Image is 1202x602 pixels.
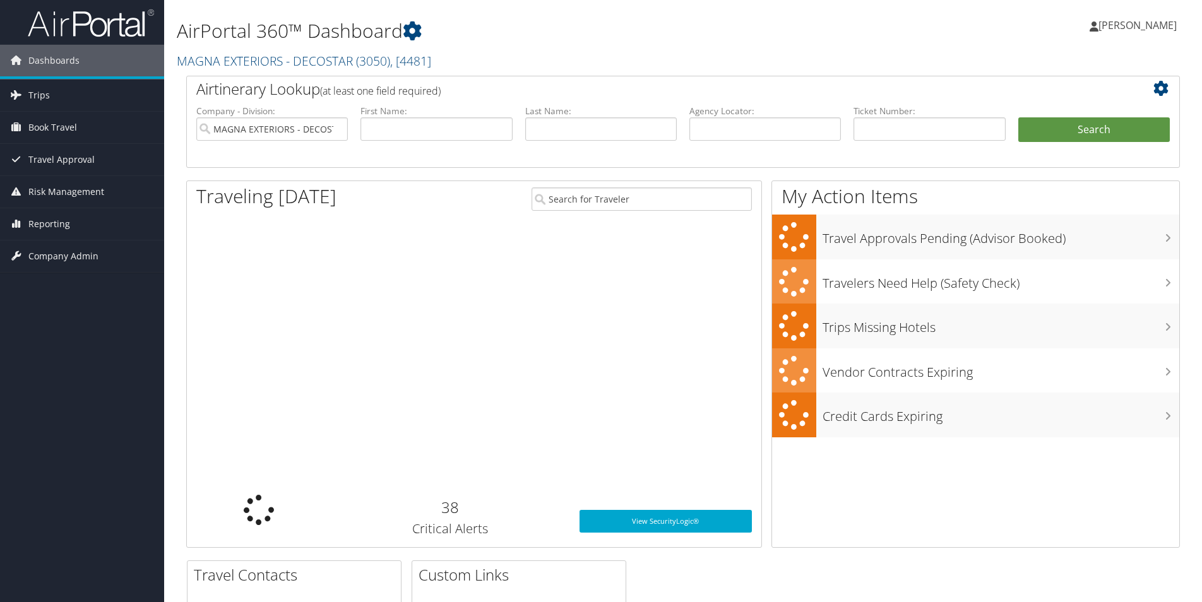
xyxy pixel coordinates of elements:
span: Travel Approval [28,144,95,175]
a: Credit Cards Expiring [772,392,1179,437]
span: Book Travel [28,112,77,143]
input: Search for Traveler [532,187,752,211]
span: Reporting [28,208,70,240]
img: airportal-logo.png [28,8,154,38]
span: Risk Management [28,176,104,208]
h2: Airtinerary Lookup [196,78,1087,100]
span: Company Admin [28,240,98,272]
span: Dashboards [28,45,80,76]
a: [PERSON_NAME] [1090,6,1189,44]
button: Search [1018,117,1170,143]
span: ( 3050 ) [356,52,390,69]
a: MAGNA EXTERIORS - DECOSTAR [177,52,431,69]
h1: Traveling [DATE] [196,183,336,210]
a: Trips Missing Hotels [772,304,1179,348]
h3: Critical Alerts [340,520,560,538]
label: Agency Locator: [689,105,841,117]
label: First Name: [360,105,512,117]
h3: Travel Approvals Pending (Advisor Booked) [823,223,1179,247]
a: View SecurityLogic® [580,510,752,533]
h1: My Action Items [772,183,1179,210]
h3: Travelers Need Help (Safety Check) [823,268,1179,292]
h1: AirPortal 360™ Dashboard [177,18,852,44]
h3: Trips Missing Hotels [823,312,1179,336]
h2: Travel Contacts [194,564,401,586]
span: (at least one field required) [320,84,441,98]
h2: Custom Links [419,564,626,586]
a: Travelers Need Help (Safety Check) [772,259,1179,304]
span: Trips [28,80,50,111]
label: Last Name: [525,105,677,117]
span: , [ 4481 ] [390,52,431,69]
label: Company - Division: [196,105,348,117]
h3: Vendor Contracts Expiring [823,357,1179,381]
span: [PERSON_NAME] [1098,18,1177,32]
label: Ticket Number: [854,105,1005,117]
a: Travel Approvals Pending (Advisor Booked) [772,215,1179,259]
h2: 38 [340,497,560,518]
h3: Credit Cards Expiring [823,401,1179,425]
a: Vendor Contracts Expiring [772,348,1179,393]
